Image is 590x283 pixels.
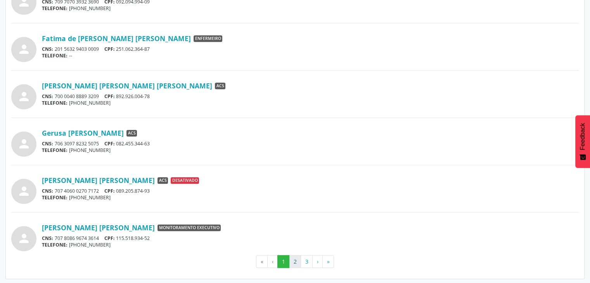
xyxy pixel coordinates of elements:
[104,188,115,194] span: CPF:
[42,52,579,59] div: --
[42,5,67,12] span: TELEFONE:
[301,255,313,268] button: Go to page 3
[157,224,221,231] span: Monitoramento Executivo
[579,123,586,150] span: Feedback
[42,188,579,194] div: 707 4060 0270 7172 089.205.874-93
[42,235,53,242] span: CNS:
[42,176,155,185] a: [PERSON_NAME] [PERSON_NAME]
[17,184,31,198] i: person
[42,194,67,201] span: TELEFONE:
[194,35,222,42] span: Enfermeiro
[104,235,115,242] span: CPF:
[42,140,579,147] div: 706 3097 8232 5075 082.455.344-63
[42,140,53,147] span: CNS:
[104,93,115,100] span: CPF:
[17,90,31,104] i: person
[42,34,191,43] a: Fatima de [PERSON_NAME] [PERSON_NAME]
[17,137,31,151] i: person
[42,93,53,100] span: CNS:
[322,255,334,268] button: Go to last page
[42,5,579,12] div: [PHONE_NUMBER]
[42,242,579,248] div: [PHONE_NUMBER]
[42,46,53,52] span: CNS:
[104,46,115,52] span: CPF:
[17,42,31,56] i: person
[42,100,579,106] div: [PHONE_NUMBER]
[42,147,579,154] div: [PHONE_NUMBER]
[42,223,155,232] a: [PERSON_NAME] [PERSON_NAME]
[277,255,289,268] button: Go to page 1
[42,46,579,52] div: 201 5632 9403 0009 251.062.364-87
[42,100,67,106] span: TELEFONE:
[11,255,579,268] ul: Pagination
[42,147,67,154] span: TELEFONE:
[42,188,53,194] span: CNS:
[42,81,212,90] a: [PERSON_NAME] [PERSON_NAME] [PERSON_NAME]
[215,83,225,90] span: ACS
[42,52,67,59] span: TELEFONE:
[17,231,31,245] i: person
[42,235,579,242] div: 707 8086 9674 3614 115.518.934-52
[157,177,168,184] span: ACS
[575,115,590,168] button: Feedback - Mostrar pesquisa
[289,255,301,268] button: Go to page 2
[126,130,137,137] span: ACS
[312,255,323,268] button: Go to next page
[104,140,115,147] span: CPF:
[42,194,579,201] div: [PHONE_NUMBER]
[42,242,67,248] span: TELEFONE:
[42,129,124,137] a: Gerusa [PERSON_NAME]
[171,177,199,184] span: Desativado
[42,93,579,100] div: 700 0040 8889 3209 892.926.004-78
